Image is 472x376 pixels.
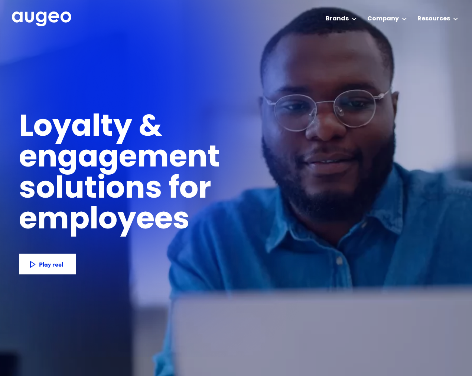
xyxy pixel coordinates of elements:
a: home [12,11,71,27]
h1: employees [19,205,203,236]
div: Resources [417,14,450,23]
h1: Loyalty & engagement solutions for [19,113,340,205]
div: Company [367,14,399,23]
div: Brands [326,14,349,23]
a: Play reel [19,254,76,274]
img: Augeo's full logo in white. [12,11,71,27]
